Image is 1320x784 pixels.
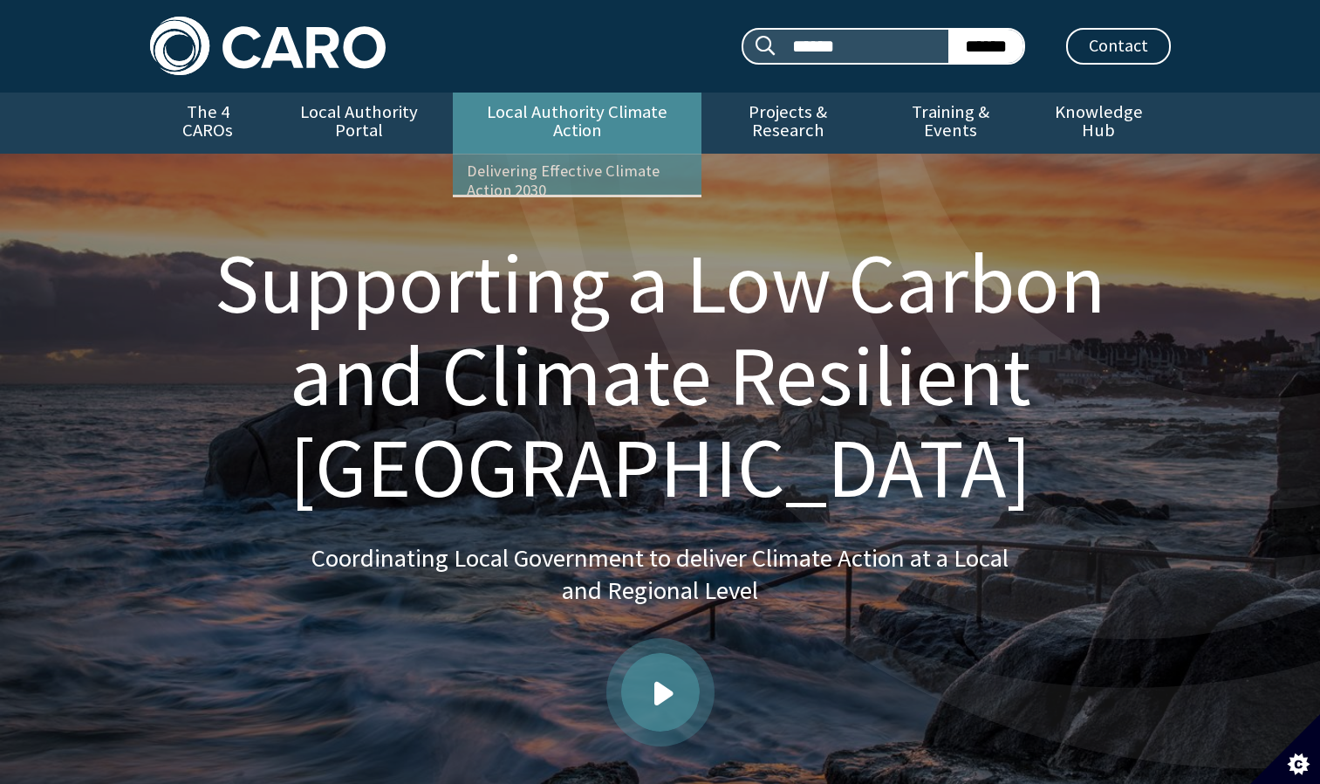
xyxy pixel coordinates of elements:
[453,93,701,154] a: Local Authority Climate Action
[150,93,266,154] a: The 4 CAROs
[874,93,1027,154] a: Training & Events
[701,93,874,154] a: Projects & Research
[1250,714,1320,784] button: Set cookie preferences
[1027,93,1170,154] a: Knowledge Hub
[266,93,453,154] a: Local Authority Portal
[453,155,701,209] a: Delivering Effective Climate Action 2030
[1066,28,1171,65] a: Contact
[311,542,1009,608] p: Coordinating Local Government to deliver Climate Action at a Local and Regional Level
[621,653,700,732] a: Play video
[150,17,386,75] img: Caro logo
[171,237,1150,514] h1: Supporting a Low Carbon and Climate Resilient [GEOGRAPHIC_DATA]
